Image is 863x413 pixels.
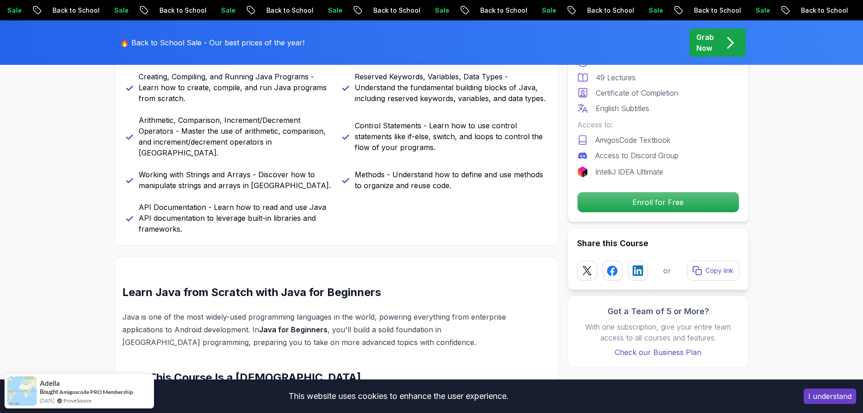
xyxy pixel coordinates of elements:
[596,72,636,83] p: 49 Lectures
[392,6,454,15] p: Back to School
[454,6,483,15] p: Sale
[663,265,671,276] p: or
[668,6,697,15] p: Sale
[595,150,679,161] p: Access to Discord Group
[577,237,739,250] h2: Share this Course
[561,6,590,15] p: Sale
[596,103,649,114] p: English Subtitles
[595,135,670,146] p: AmigosCode Textbook
[355,120,547,153] p: Control Statements - Learn how to use control statements like if-else, switch, and loops to contr...
[240,6,269,15] p: Sale
[139,169,331,191] p: Working with Strings and Arrays - Discover how to manipulate strings and arrays in [GEOGRAPHIC_DA...
[178,6,240,15] p: Back to School
[347,6,376,15] p: Sale
[40,379,60,387] span: Adella
[285,6,347,15] p: Back to School
[139,202,331,234] p: API Documentation - Learn how to read and use Java API documentation to leverage built-in librari...
[139,71,331,104] p: Creating, Compiling, and Running Java Programs - Learn how to create, compile, and run Java progr...
[40,397,54,404] span: [DATE]
[596,87,678,98] p: Certificate of Completion
[133,6,162,15] p: Sale
[355,169,547,191] p: Methods - Understand how to define and use methods to organize and reuse code.
[606,6,668,15] p: Back to School
[577,119,739,130] p: Access to:
[259,325,328,334] strong: Java for Beginners
[355,71,547,104] p: Reserved Keywords, Variables, Data Types - Understand the fundamental building blocks of Java, in...
[577,347,739,358] a: Check our Business Plan
[59,388,133,396] a: Amigoscode PRO Membership
[122,285,508,300] h2: Learn Java from Scratch with Java for Beginners
[705,266,733,275] p: Copy link
[26,6,55,15] p: Sale
[687,261,739,281] button: Copy link
[122,370,508,385] h2: Why This Course Is a [DEMOGRAPHIC_DATA]
[139,115,331,158] p: Arithmetic, Comparison, Increment/Decrement Operators - Master the use of arithmetic, comparison,...
[775,6,804,15] p: Sale
[577,305,739,318] h3: Got a Team of 5 or More?
[63,397,92,404] a: ProveSource
[7,386,790,406] div: This website uses cookies to enhance the user experience.
[122,311,508,349] p: Java is one of the most widely-used programming languages in the world, powering everything from ...
[120,37,304,48] p: 🔥 Back to School Sale - Our best prices of the year!
[595,166,663,177] p: IntelliJ IDEA Ultimate
[713,6,775,15] p: Back to School
[40,388,58,395] span: Bought
[804,389,856,404] button: Accept cookies
[72,6,133,15] p: Back to School
[577,166,588,177] img: jetbrains logo
[577,192,739,213] button: Enroll for Free
[7,376,37,406] img: provesource social proof notification image
[499,6,561,15] p: Back to School
[696,32,714,53] p: Grab Now
[577,321,739,343] p: With one subscription, give your entire team access to all courses and features.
